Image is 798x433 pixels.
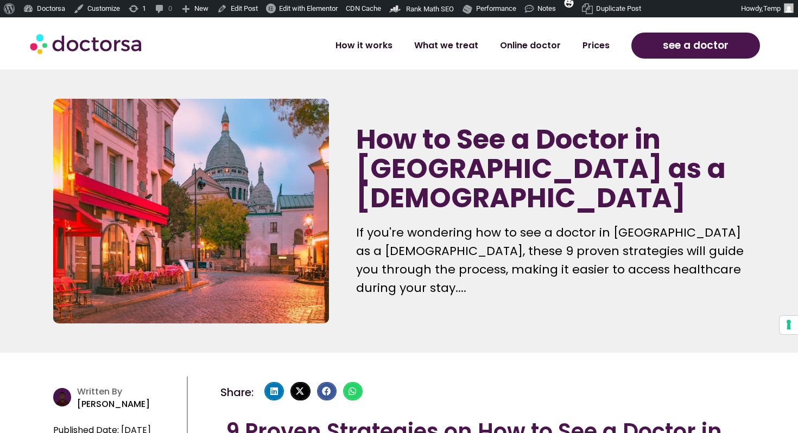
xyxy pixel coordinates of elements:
div: Share on x-twitter [290,382,310,400]
span: see a doctor [663,37,729,54]
a: How it works [325,33,403,58]
h4: Written By [77,386,181,397]
h1: How to See a Doctor in [GEOGRAPHIC_DATA] as a [DEMOGRAPHIC_DATA] [356,125,745,213]
span: Edit with Elementor [279,4,338,12]
div: Share on linkedin [264,382,284,400]
span: Rank Math SEO [406,5,454,13]
div: Share on facebook [317,382,337,400]
h4: Share: [220,387,254,398]
img: author [53,388,71,406]
nav: Menu [211,33,620,58]
a: see a doctor [631,33,760,59]
a: Online doctor [489,33,572,58]
p: [PERSON_NAME] [77,397,181,412]
a: Prices [572,33,620,58]
button: Your consent preferences for tracking technologies [780,316,798,334]
div: Share on whatsapp [343,382,363,400]
div: If you're wondering how to see a doctor in [GEOGRAPHIC_DATA] as a [DEMOGRAPHIC_DATA], these 9 pro... [356,224,745,297]
a: What we treat [403,33,489,58]
span: Temp [763,4,781,12]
